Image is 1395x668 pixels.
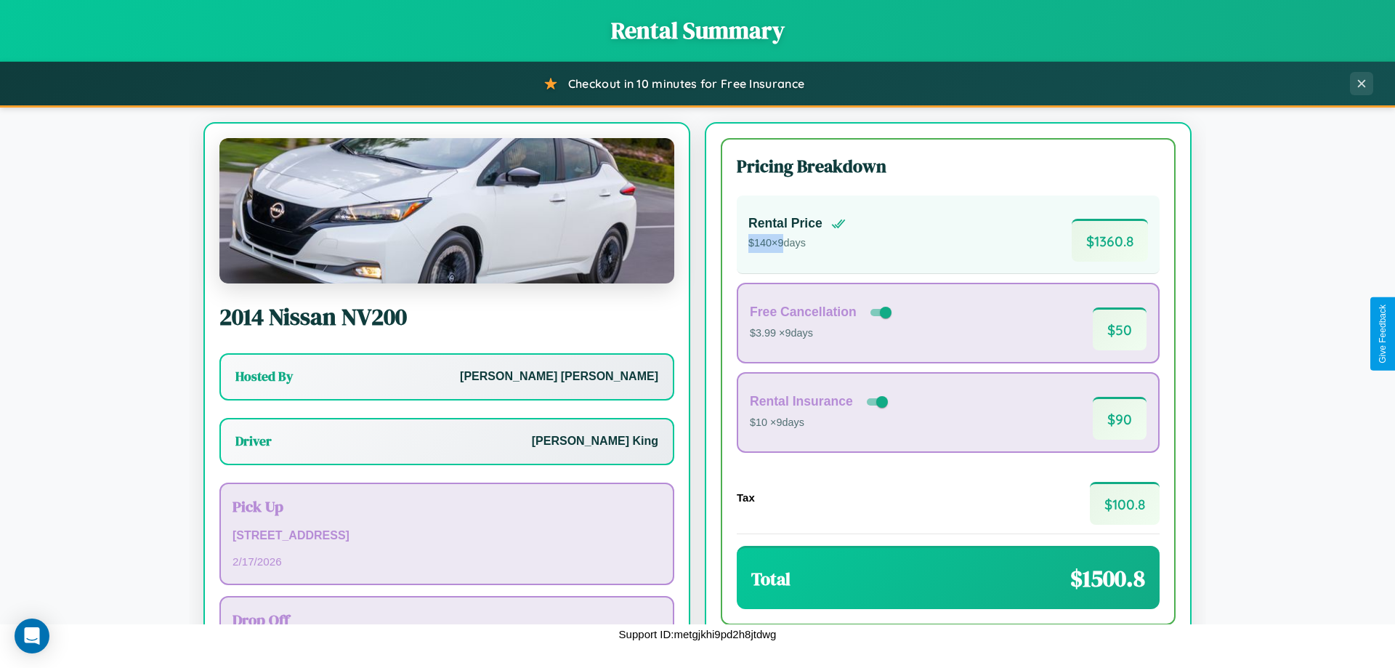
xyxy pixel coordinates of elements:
p: [PERSON_NAME] King [532,431,658,452]
h1: Rental Summary [15,15,1380,47]
h3: Drop Off [232,609,661,630]
p: $10 × 9 days [750,414,891,432]
p: [STREET_ADDRESS] [232,526,661,547]
h2: 2014 Nissan NV200 [219,301,674,333]
p: 2 / 17 / 2026 [232,552,661,571]
p: [PERSON_NAME] [PERSON_NAME] [460,366,658,387]
h3: Driver [235,432,272,450]
span: Checkout in 10 minutes for Free Insurance [568,76,804,91]
p: $ 140 × 9 days [748,234,846,253]
h4: Free Cancellation [750,305,857,320]
h3: Hosted By [235,368,293,385]
div: Open Intercom Messenger [15,619,49,653]
span: $ 50 [1093,307,1147,350]
h4: Rental Insurance [750,394,853,409]
p: Support ID: metgjkhi9pd2h8jtdwg [619,624,777,644]
span: $ 90 [1093,397,1147,440]
p: $3.99 × 9 days [750,324,894,343]
span: $ 100.8 [1090,482,1160,525]
h3: Pick Up [232,496,661,517]
img: Nissan NV200 [219,138,674,283]
h3: Total [751,567,790,591]
h4: Tax [737,491,755,504]
div: Give Feedback [1378,305,1388,363]
span: $ 1500.8 [1070,563,1145,595]
h4: Rental Price [748,216,822,231]
h3: Pricing Breakdown [737,154,1160,178]
span: $ 1360.8 [1072,219,1148,262]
